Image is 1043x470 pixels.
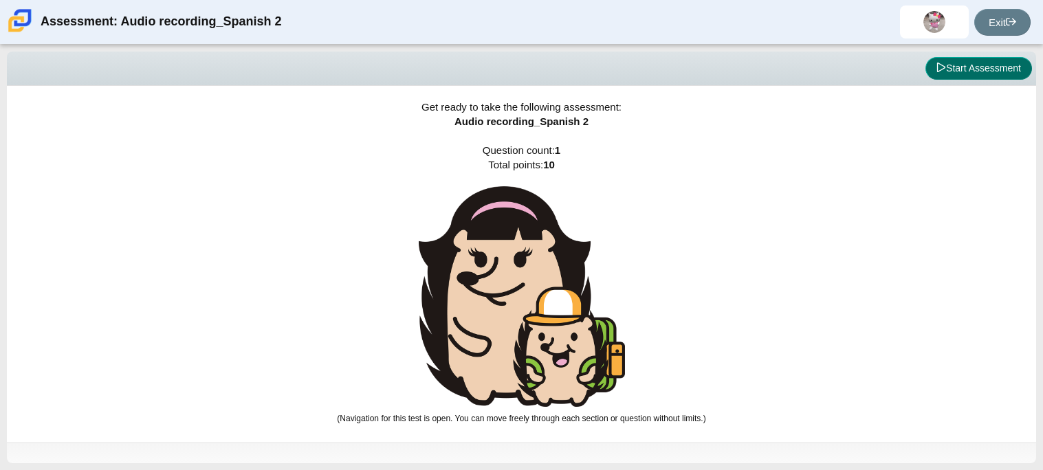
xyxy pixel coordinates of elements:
b: 1 [555,144,560,156]
span: Audio recording_Spanish 2 [454,115,589,127]
img: hedgehog-teacher-with-student.png [419,186,625,407]
a: Exit [974,9,1031,36]
a: Carmen School of Science & Technology [6,25,34,37]
button: Start Assessment [925,57,1032,80]
span: Get ready to take the following assessment: [421,101,622,113]
span: Question count: Total points: [337,144,705,423]
img: Carmen School of Science & Technology [6,6,34,35]
b: 10 [543,159,555,170]
small: (Navigation for this test is open. You can move freely through each section or question without l... [337,414,705,423]
img: kayla.robinson.HO6QtV [923,11,945,33]
div: Assessment: Audio recording_Spanish 2 [41,5,281,38]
